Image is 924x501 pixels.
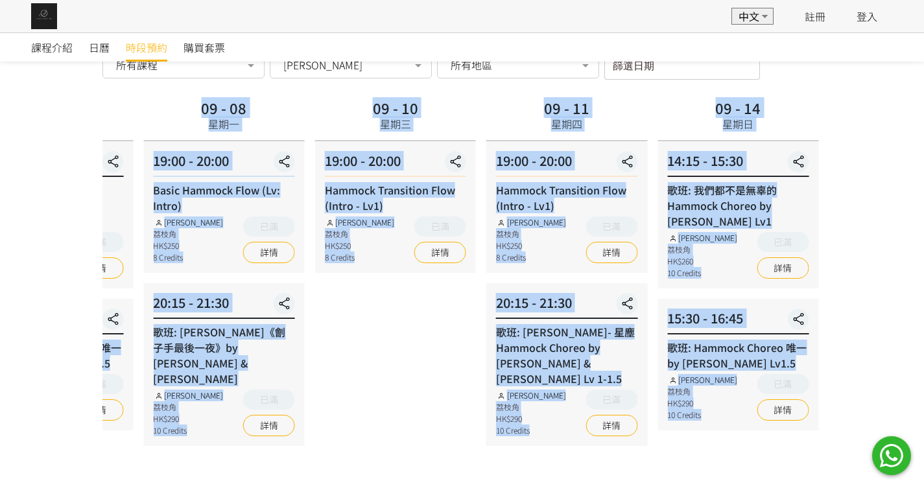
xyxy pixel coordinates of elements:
div: [PERSON_NAME] [667,374,737,386]
div: 10 Credits [667,267,737,279]
div: 8 Credits [325,251,395,263]
div: 荔枝角 [667,244,737,255]
a: 詳情 [586,242,637,263]
div: 19:00 - 20:00 [325,151,466,177]
div: HK$290 [153,413,223,425]
span: 所有課程 [116,58,158,71]
div: Hammock Transition Flow (Intro - Lv1) [325,182,466,213]
button: 已滿 [586,216,637,237]
div: 星期一 [208,116,239,132]
div: 荔枝角 [153,401,223,413]
a: 詳情 [757,399,809,421]
a: 時段預約 [126,33,167,62]
div: [PERSON_NAME] [153,216,223,228]
div: 20:15 - 21:30 [496,293,637,319]
div: 09 - 11 [544,100,589,115]
button: 已滿 [71,374,123,394]
span: 時段預約 [126,40,167,55]
div: 8 Credits [153,251,223,263]
div: 09 - 10 [373,100,418,115]
div: Basic Hammock Flow (Lv: Intro) [153,182,294,213]
span: 購買套票 [184,40,225,55]
a: 詳情 [757,257,809,279]
a: 課程介紹 [31,33,73,62]
div: [PERSON_NAME] [496,390,566,401]
span: 日曆 [89,40,110,55]
div: 荔枝角 [667,386,737,397]
button: 已滿 [757,374,809,394]
div: HK$250 [496,240,566,251]
div: [PERSON_NAME] [496,216,566,228]
div: 10 Credits [667,409,737,421]
div: 15:30 - 16:45 [667,309,809,334]
div: [PERSON_NAME] [325,216,395,228]
button: 已滿 [243,216,295,237]
button: 已滿 [586,390,637,410]
div: 10 Credits [153,425,223,436]
div: 10 Credits [496,425,566,436]
div: HK$290 [496,413,566,425]
span: 所有地區 [451,58,492,71]
input: 篩選日期 [604,52,760,80]
div: [PERSON_NAME] [153,390,223,401]
div: 14:15 - 15:30 [667,151,809,177]
div: 歌班: 我們都不是無辜的 Hammock Choreo by [PERSON_NAME] Lv1 [667,182,809,229]
img: img_61c0148bb0266 [31,3,57,29]
div: 09 - 08 [201,100,246,115]
div: 荔枝角 [496,401,566,413]
div: 8 Credits [496,251,566,263]
div: 荔枝角 [325,228,395,240]
a: 登入 [857,8,877,24]
div: Hammock Transition Flow (Intro - Lv1) [496,182,637,213]
button: 已滿 [71,232,123,252]
a: 日曆 [89,33,110,62]
div: 星期日 [722,116,753,132]
div: 荔枝角 [153,228,223,240]
span: 課程介紹 [31,40,73,55]
div: 歌班: Hammock Choreo 唯一 by [PERSON_NAME] Lv1.5 [667,340,809,371]
div: 19:00 - 20:00 [496,151,637,177]
div: HK$260 [667,255,737,267]
div: 09 - 14 [715,100,761,115]
button: 已滿 [757,232,809,252]
a: 詳情 [414,242,466,263]
div: HK$250 [153,240,223,251]
div: HK$290 [667,397,737,409]
a: 註冊 [805,8,825,24]
div: 歌班: [PERSON_NAME]《劊子手最後一夜》by [PERSON_NAME] & [PERSON_NAME] [153,324,294,386]
a: 購買套票 [184,33,225,62]
div: 19:00 - 20:00 [153,151,294,177]
div: 20:15 - 21:30 [153,293,294,319]
a: 詳情 [586,415,637,436]
button: 已滿 [414,216,466,237]
button: 已滿 [243,390,295,410]
div: 星期四 [551,116,582,132]
span: [PERSON_NAME] [283,58,362,71]
div: 星期三 [380,116,411,132]
div: HK$250 [325,240,395,251]
div: 歌班: [PERSON_NAME]- 星塵 Hammock Choreo by [PERSON_NAME] & [PERSON_NAME] Lv 1-1.5 [496,324,637,386]
div: [PERSON_NAME] [667,232,737,244]
a: 詳情 [243,415,295,436]
div: 荔枝角 [496,228,566,240]
a: 詳情 [243,242,295,263]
